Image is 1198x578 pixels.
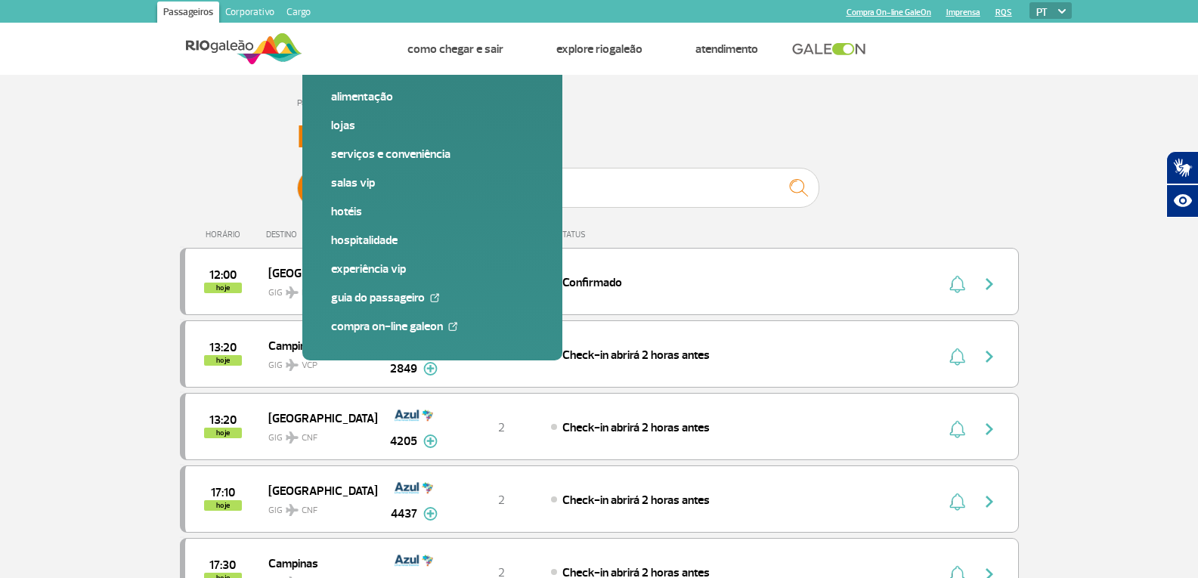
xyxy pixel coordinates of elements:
span: Check-in abrirá 2 horas antes [562,493,710,508]
span: Campinas [268,553,365,573]
span: 2025-10-01 17:10:00 [211,487,235,498]
span: 2 [498,493,505,508]
img: sino-painel-voo.svg [949,275,965,293]
a: Passageiros [157,2,219,26]
span: [GEOGRAPHIC_DATA] [268,408,365,428]
a: Compra On-line GaleOn [847,8,931,17]
span: [GEOGRAPHIC_DATA] [268,263,365,283]
div: STATUS [550,230,673,240]
span: Check-in abrirá 2 horas antes [562,420,710,435]
img: mais-info-painel-voo.svg [423,434,438,448]
span: 4205 [390,432,417,450]
img: destiny_airplane.svg [286,359,299,371]
span: hoje [204,500,242,511]
a: Compra On-line GaleOn [331,318,534,335]
span: hoje [204,283,242,293]
span: 2025-10-01 17:30:00 [209,560,236,570]
a: Voos [329,42,354,57]
img: destiny_airplane.svg [286,286,299,298]
span: 2849 [390,360,417,378]
img: seta-direita-painel-voo.svg [980,348,998,366]
a: Lojas [331,117,534,134]
span: 4437 [391,505,417,523]
span: Confirmado [562,275,622,290]
a: Como chegar e sair [407,42,503,57]
img: sino-painel-voo.svg [949,493,965,511]
a: Serviços e Conveniência [331,146,534,162]
span: 2 [498,348,505,363]
a: Experiência VIP [331,261,534,277]
a: Explore RIOgaleão [556,42,642,57]
div: HORÁRIO [184,230,267,240]
a: Hotéis [331,203,534,220]
a: Atendimento [695,42,758,57]
img: seta-direita-painel-voo.svg [980,493,998,511]
img: External Link Icon [430,293,439,302]
input: Voo, cidade ou cia aérea [517,168,819,208]
span: 2 [498,420,505,435]
span: CNF [302,431,317,445]
h3: Painel de Voos [297,119,902,156]
a: Página Inicial [297,97,344,109]
span: GIG [268,278,365,300]
span: 2025-10-01 13:20:00 [209,415,237,425]
a: Alimentação [331,88,534,105]
a: Salas VIP [331,175,534,191]
a: Imprensa [946,8,980,17]
a: Corporativo [219,2,280,26]
a: Cargo [280,2,317,26]
span: hoje [204,355,242,366]
span: GIG [268,423,365,445]
img: seta-direita-painel-voo.svg [980,275,998,293]
img: destiny_airplane.svg [286,431,299,444]
span: GIG [268,496,365,518]
a: Guia do Passageiro [331,289,534,306]
img: seta-direita-painel-voo.svg [980,420,998,438]
span: VCP [302,359,317,372]
div: DESTINO [266,230,376,240]
img: mais-info-painel-voo.svg [423,507,438,521]
div: Plugin de acessibilidade da Hand Talk. [1166,151,1198,218]
img: sino-painel-voo.svg [949,348,965,366]
img: sino-painel-voo.svg [949,420,965,438]
span: 2025-10-01 13:20:00 [209,342,237,353]
span: REC [302,286,317,300]
span: Check-in abrirá 2 horas antes [562,348,710,363]
button: Abrir tradutor de língua de sinais. [1166,151,1198,184]
span: 2025-10-01 12:00:00 [209,270,237,280]
span: [GEOGRAPHIC_DATA] [268,481,365,500]
img: destiny_airplane.svg [286,504,299,516]
span: CNF [302,504,317,518]
a: Hospitalidade [331,232,534,249]
img: External Link Icon [448,322,457,331]
a: RQS [995,8,1012,17]
span: hoje [204,428,242,438]
img: mais-info-painel-voo.svg [423,362,438,376]
span: Campinas [268,335,365,355]
span: GIG [268,351,365,372]
button: Abrir recursos assistivos. [1166,184,1198,218]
